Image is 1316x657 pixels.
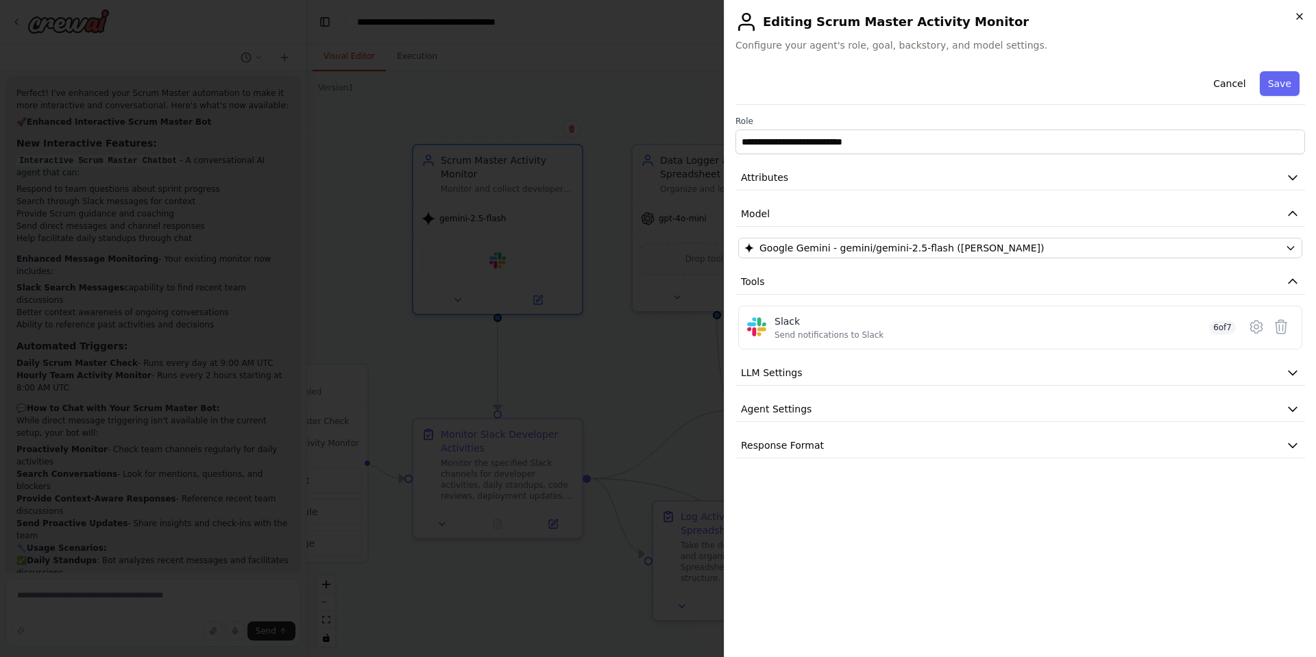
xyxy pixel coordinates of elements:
span: Response Format [741,438,824,452]
button: Response Format [735,433,1305,458]
span: Agent Settings [741,402,812,416]
button: Delete tool [1269,314,1293,339]
img: Slack [747,317,766,336]
button: Configure tool [1244,314,1269,339]
button: Cancel [1205,71,1254,96]
h2: Editing Scrum Master Activity Monitor [735,11,1305,33]
button: Attributes [735,165,1305,190]
button: LLM Settings [735,360,1305,386]
span: Model [741,207,770,221]
span: Configure your agent's role, goal, backstory, and model settings. [735,38,1305,52]
button: Google Gemini - gemini/gemini-2.5-flash ([PERSON_NAME]) [738,238,1302,258]
span: 6 of 7 [1209,321,1236,334]
span: Tools [741,275,765,288]
button: Save [1260,71,1300,96]
button: Tools [735,269,1305,295]
button: Model [735,201,1305,227]
span: Attributes [741,171,788,184]
label: Role [735,116,1305,127]
button: Agent Settings [735,397,1305,422]
span: LLM Settings [741,366,803,380]
div: Send notifications to Slack [775,330,884,340]
span: Google Gemini - gemini/gemini-2.5-flash (Gemini Bravi) [759,241,1044,255]
div: Slack [775,314,884,328]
